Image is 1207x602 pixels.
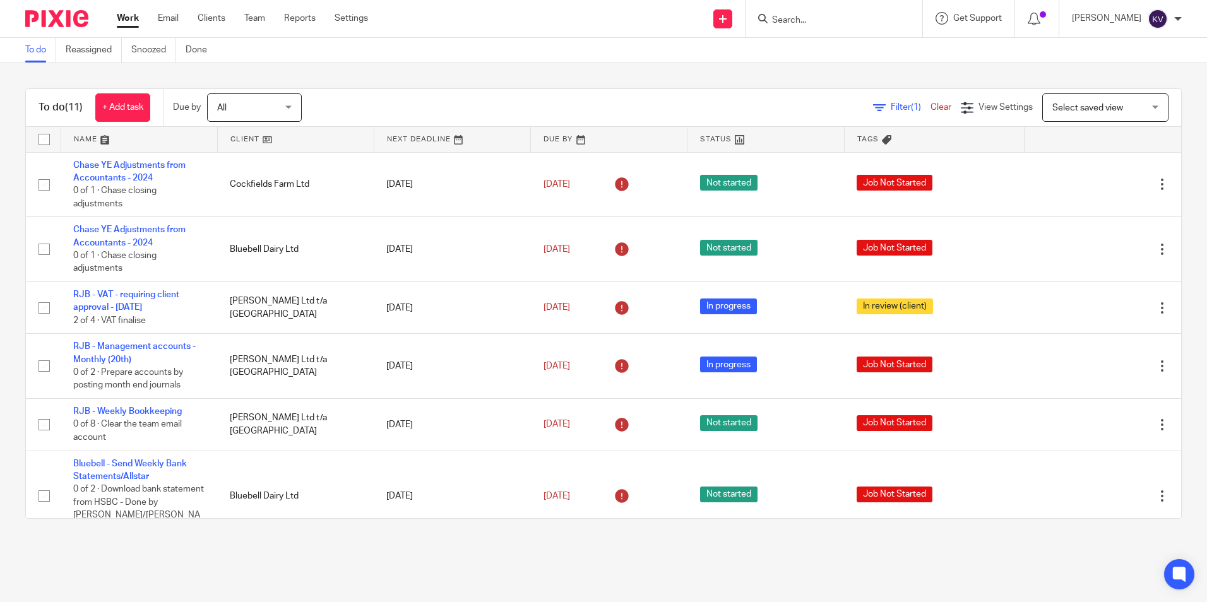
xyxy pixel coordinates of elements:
[186,38,217,62] a: Done
[73,186,157,208] span: 0 of 1 · Chase closing adjustments
[73,290,179,312] a: RJB - VAT - requiring client approval - [DATE]
[931,103,951,112] a: Clear
[1052,103,1123,112] span: Select saved view
[544,303,570,312] span: [DATE]
[73,459,187,481] a: Bluebell - Send Weekly Bank Statements/Allstar
[217,282,374,334] td: [PERSON_NAME] Ltd t/a [GEOGRAPHIC_DATA]
[544,245,570,254] span: [DATE]
[65,102,83,112] span: (11)
[544,420,570,429] span: [DATE]
[857,415,932,431] span: Job Not Started
[217,152,374,217] td: Cockfields Farm Ltd
[857,298,933,314] span: In review (client)
[217,451,374,541] td: Bluebell Dairy Ltd
[857,175,932,191] span: Job Not Started
[978,103,1033,112] span: View Settings
[544,180,570,189] span: [DATE]
[173,101,201,114] p: Due by
[284,12,316,25] a: Reports
[25,10,88,27] img: Pixie
[198,12,225,25] a: Clients
[25,38,56,62] a: To do
[335,12,368,25] a: Settings
[374,334,530,399] td: [DATE]
[857,357,932,372] span: Job Not Started
[244,12,265,25] a: Team
[374,399,530,451] td: [DATE]
[374,282,530,334] td: [DATE]
[700,298,757,314] span: In progress
[73,368,183,390] span: 0 of 2 · Prepare accounts by posting month end journals
[1148,9,1168,29] img: svg%3E
[374,451,530,541] td: [DATE]
[700,175,758,191] span: Not started
[73,225,186,247] a: Chase YE Adjustments from Accountants - 2024
[73,251,157,273] span: 0 of 1 · Chase closing adjustments
[131,38,176,62] a: Snoozed
[39,101,83,114] h1: To do
[544,362,570,370] span: [DATE]
[73,161,186,182] a: Chase YE Adjustments from Accountants - 2024
[1072,12,1141,25] p: [PERSON_NAME]
[857,240,932,256] span: Job Not Started
[891,103,931,112] span: Filter
[771,15,884,27] input: Search
[217,334,374,399] td: [PERSON_NAME] Ltd t/a [GEOGRAPHIC_DATA]
[544,492,570,500] span: [DATE]
[217,103,227,112] span: All
[117,12,139,25] a: Work
[857,487,932,502] span: Job Not Started
[857,136,879,143] span: Tags
[158,12,179,25] a: Email
[374,152,530,217] td: [DATE]
[700,487,758,502] span: Not started
[700,357,757,372] span: In progress
[66,38,122,62] a: Reassigned
[73,342,196,363] a: RJB - Management accounts - Monthly (20th)
[374,217,530,282] td: [DATE]
[700,415,758,431] span: Not started
[953,14,1002,23] span: Get Support
[217,217,374,282] td: Bluebell Dairy Ltd
[73,316,146,325] span: 2 of 4 · VAT finalise
[73,485,204,533] span: 0 of 2 · Download bank statement from HSBC - Done by [PERSON_NAME]/[PERSON_NAME]
[73,407,182,416] a: RJB - Weekly Bookkeeping
[700,240,758,256] span: Not started
[911,103,921,112] span: (1)
[73,420,182,442] span: 0 of 8 · Clear the team email account
[95,93,150,122] a: + Add task
[217,399,374,451] td: [PERSON_NAME] Ltd t/a [GEOGRAPHIC_DATA]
